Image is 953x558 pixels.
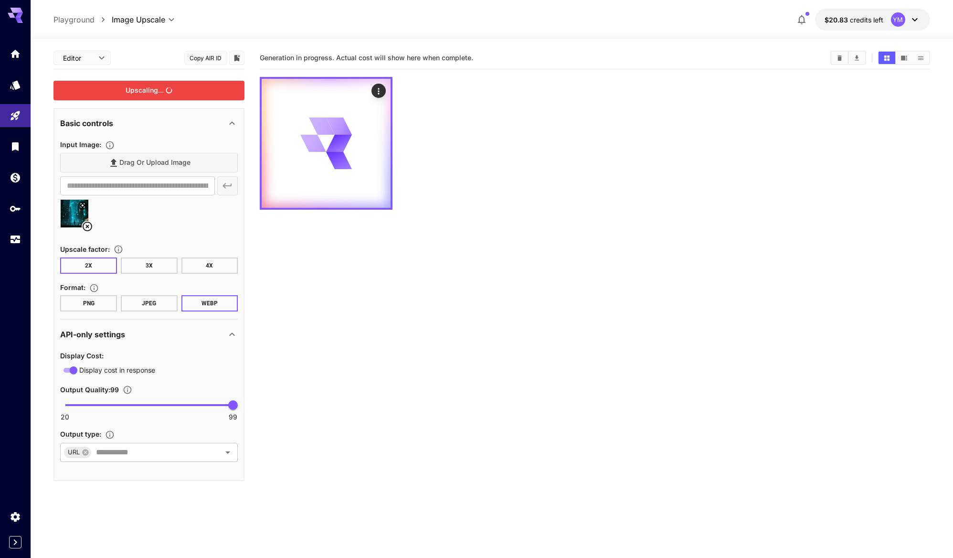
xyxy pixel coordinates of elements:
[10,48,21,60] div: Home
[60,118,113,129] p: Basic controls
[815,9,930,31] button: $20.8348YM
[60,258,117,274] button: 2X
[101,430,118,440] button: Specifies how the image is returned based on your use case: base64Data for embedding in code, dat...
[10,79,21,91] div: Models
[60,386,119,394] span: Output Quality : 99
[184,51,227,65] button: Copy AIR ID
[60,352,104,360] span: Display Cost :
[85,283,103,293] button: Choose the file format for the output image.
[60,323,238,346] div: API-only settings
[912,52,929,64] button: Show media in list view
[831,52,848,64] button: Clear All
[60,430,101,438] span: Output type :
[60,245,110,253] span: Upscale factor :
[60,283,85,291] span: Format :
[850,16,883,24] span: credits left
[64,447,84,458] span: URL
[10,172,21,183] div: Wallet
[110,245,127,254] button: Choose the level of upscaling to be performed on the image.
[10,203,21,215] div: API Keys
[825,16,850,24] span: $20.83
[112,14,165,25] span: Image Upscale
[260,54,473,62] span: Generation in progress. Actual cost will show here when complete.
[79,365,155,375] span: Display cost in response
[119,385,136,395] button: Sets the compression quality of the output image. Higher values preserve more quality but increas...
[60,140,101,149] span: Input Image :
[891,12,905,27] div: YM
[10,234,21,246] div: Usage
[10,511,21,523] div: Settings
[60,329,125,340] p: API-only settings
[221,446,234,459] button: Open
[233,52,241,64] button: Add to library
[10,140,21,152] div: Library
[896,52,912,64] button: Show media in video view
[9,536,21,548] button: Expand sidebar
[101,140,118,150] button: Specifies the input image to be processed.
[10,110,21,122] div: Playground
[371,84,386,98] div: Actions
[60,295,117,311] button: PNG
[53,14,112,25] nav: breadcrumb
[878,51,930,65] div: Show media in grid viewShow media in video viewShow media in list view
[830,51,866,65] div: Clear AllDownload All
[848,52,865,64] button: Download All
[64,447,91,458] div: URL
[121,295,178,311] button: JPEG
[60,112,238,135] div: Basic controls
[121,258,178,274] button: 3X
[229,412,237,422] span: 99
[879,52,895,64] button: Show media in grid view
[61,412,69,422] span: 20
[825,15,883,25] div: $20.8348
[63,53,93,63] span: Editor
[181,258,238,274] button: 4X
[53,14,95,25] a: Playground
[181,295,238,311] button: WEBP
